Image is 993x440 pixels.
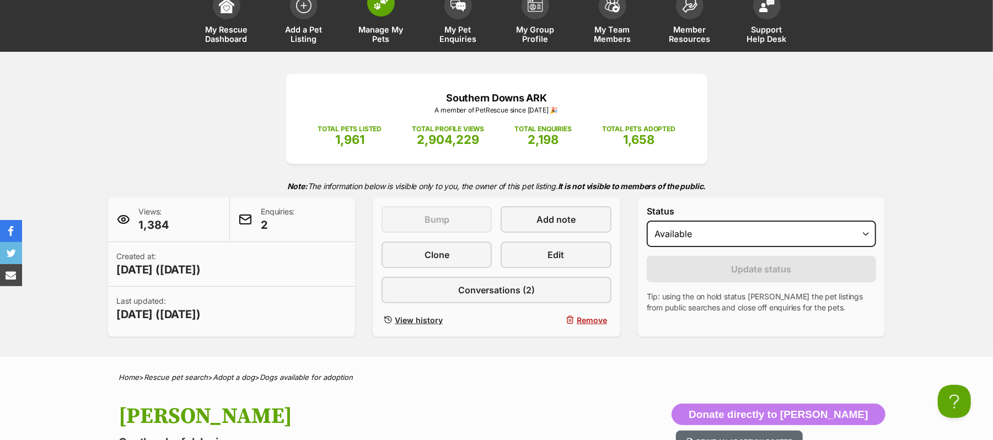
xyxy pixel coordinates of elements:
span: 1,384 [139,217,169,233]
span: Edit [548,248,565,261]
span: View history [395,314,443,326]
p: TOTAL PETS LISTED [318,124,382,134]
a: Home [119,373,139,382]
a: Rescue pet search [144,373,208,382]
span: My Group Profile [511,25,560,44]
span: Update status [732,262,792,276]
span: 2,904,229 [417,132,479,147]
span: 1,961 [335,132,364,147]
p: Views: [139,206,169,233]
span: [DATE] ([DATE]) [117,307,201,322]
span: My Team Members [588,25,637,44]
span: Conversations (2) [458,283,535,297]
iframe: Help Scout Beacon - Open [938,385,971,418]
a: Add note [501,206,611,233]
label: Status [647,206,877,216]
a: Edit [501,242,611,268]
p: TOTAL PETS ADOPTED [602,124,675,134]
p: The information below is visible only to you, the owner of this pet listing. [108,175,885,197]
span: 2 [261,217,294,233]
p: TOTAL PROFILE VIEWS [412,124,484,134]
span: Bump [425,213,449,226]
p: Enquiries: [261,206,294,233]
button: Update status [647,256,877,282]
span: Member Resources [665,25,715,44]
button: Remove [501,312,611,328]
a: Conversations (2) [382,277,611,303]
span: My Pet Enquiries [433,25,483,44]
a: Clone [382,242,492,268]
strong: Note: [287,181,308,191]
button: Donate directly to [PERSON_NAME] [672,404,885,426]
span: Add a Pet Listing [279,25,329,44]
span: Manage My Pets [356,25,406,44]
span: My Rescue Dashboard [202,25,251,44]
p: Tip: using the on hold status [PERSON_NAME] the pet listings from public searches and close off e... [647,291,877,313]
span: 1,658 [623,132,654,147]
strong: It is not visible to members of the public. [558,181,706,191]
p: Last updated: [117,296,201,322]
span: [DATE] ([DATE]) [117,262,201,277]
span: Clone [425,248,449,261]
span: 2,198 [528,132,559,147]
p: Southern Downs ARK [303,90,691,105]
p: Created at: [117,251,201,277]
div: > > > [92,373,902,382]
a: Dogs available for adoption [260,373,353,382]
span: Remove [577,314,607,326]
a: Adopt a dog [213,373,255,382]
h1: [PERSON_NAME] [119,404,586,429]
a: View history [382,312,492,328]
span: Add note [536,213,576,226]
span: Support Help Desk [742,25,792,44]
p: TOTAL ENQUIRIES [514,124,571,134]
p: A member of PetRescue since [DATE] 🎉 [303,105,691,115]
button: Bump [382,206,492,233]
